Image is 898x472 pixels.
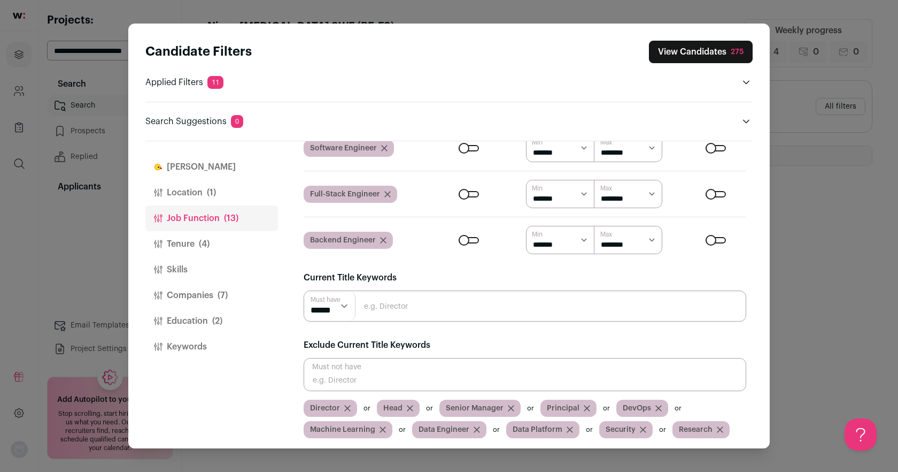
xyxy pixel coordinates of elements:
span: Security [606,424,636,435]
span: (13) [224,212,238,225]
span: Software Engineer [310,143,377,154]
p: Applied Filters [145,76,223,89]
button: Keywords [145,334,278,360]
label: Max [600,184,612,193]
span: Data Platform [513,424,562,435]
button: [PERSON_NAME] [145,154,278,180]
input: e.g. Director [304,358,746,391]
label: Exclude Current Title Keywords [304,339,430,352]
span: Principal [547,403,579,414]
strong: Candidate Filters [145,45,252,58]
span: Full-Stack Engineer [310,189,380,200]
span: Data Engineer [419,424,469,435]
div: 275 [731,47,744,57]
label: Max [600,138,612,147]
span: Research [679,424,713,435]
button: Location(1) [145,180,278,205]
span: 11 [207,76,223,89]
button: Skills [145,257,278,283]
span: Senior Manager [446,403,504,414]
label: Max [600,230,612,239]
label: Current Title Keywords [304,271,397,284]
span: Head [383,403,402,414]
span: (7) [218,289,228,302]
input: e.g. Director [304,291,746,322]
span: (1) [207,186,216,199]
button: Open applied filters [740,76,753,89]
button: Companies(7) [145,283,278,308]
label: Min [532,184,543,193]
button: Education(2) [145,308,278,334]
span: 0 [231,115,243,128]
button: Close search preferences [649,41,753,63]
span: (2) [212,315,222,328]
iframe: Help Scout Beacon - Open [845,418,877,451]
span: DevOps [623,403,651,414]
span: Director [310,403,340,414]
button: Job Function(13) [145,205,278,231]
label: Min [532,138,543,147]
p: Search Suggestions [145,115,243,128]
span: Backend Engineer [310,235,376,246]
span: (4) [199,238,210,250]
span: Machine Learning [310,424,375,435]
button: Tenure(4) [145,231,278,257]
label: Min [532,230,543,239]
